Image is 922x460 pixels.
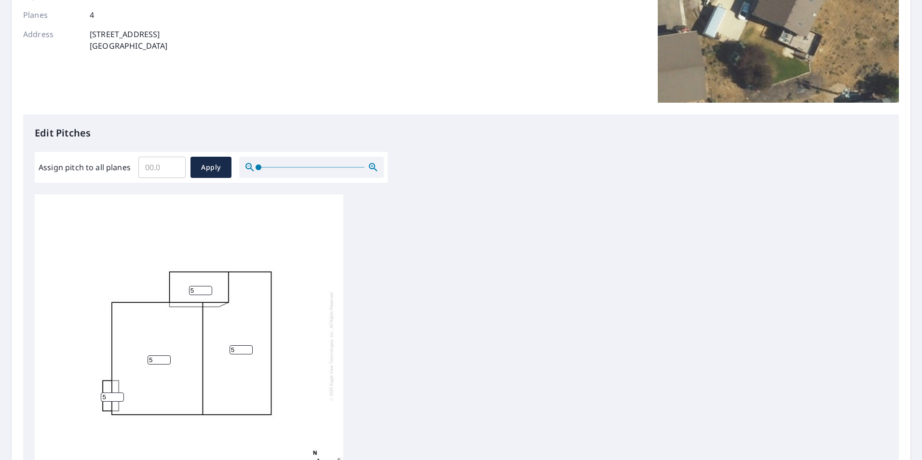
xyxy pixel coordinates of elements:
[35,126,887,140] p: Edit Pitches
[90,28,168,52] p: [STREET_ADDRESS] [GEOGRAPHIC_DATA]
[90,9,94,21] p: 4
[198,162,224,174] span: Apply
[138,154,186,181] input: 00.0
[190,157,231,178] button: Apply
[23,9,81,21] p: Planes
[23,28,81,52] p: Address
[39,162,131,173] label: Assign pitch to all planes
